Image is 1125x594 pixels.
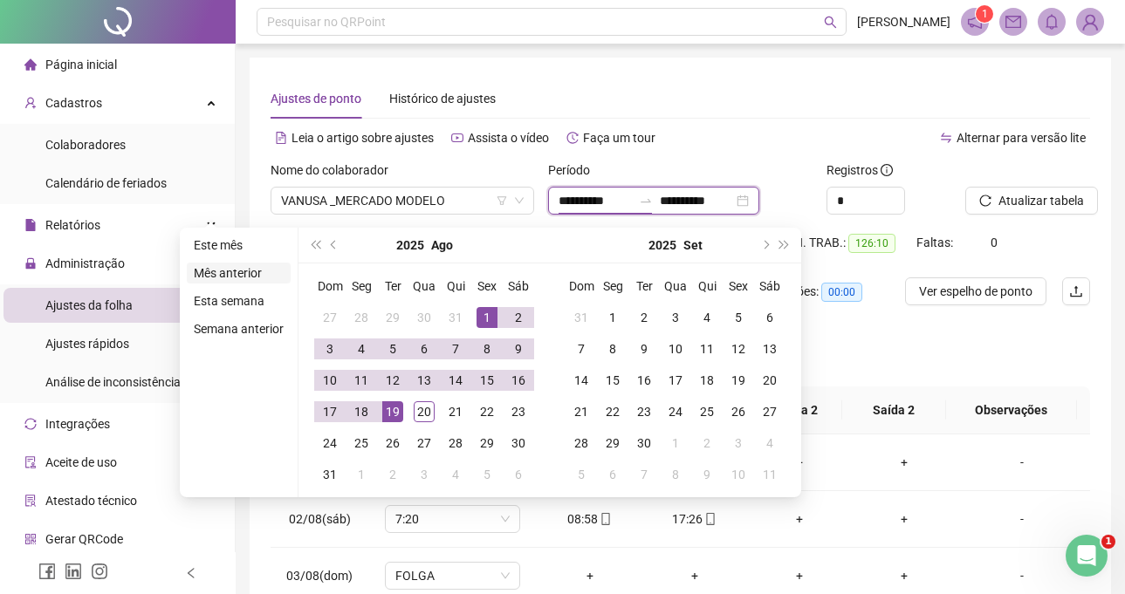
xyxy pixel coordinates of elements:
[728,464,749,485] div: 10
[552,566,628,585] div: +
[477,401,497,422] div: 22
[759,307,780,328] div: 6
[634,433,655,454] div: 30
[597,302,628,333] td: 2025-09-01
[395,563,510,589] span: FOLGA
[857,12,950,31] span: [PERSON_NAME]
[408,396,440,427] td: 2025-08-20
[319,464,340,485] div: 31
[703,513,717,525] span: mobile
[602,338,623,359] div: 8
[45,96,102,110] span: Cadastros
[45,375,187,389] span: Análise de inconsistências
[566,333,597,365] td: 2025-09-07
[754,427,785,459] td: 2025-10-04
[648,228,676,263] button: year panel
[271,160,400,180] label: Nome do colaborador
[628,365,660,396] td: 2025-09-16
[723,333,754,365] td: 2025-09-12
[602,433,623,454] div: 29
[24,58,37,71] span: home
[24,97,37,109] span: user-add
[1005,14,1021,30] span: mail
[696,307,717,328] div: 4
[395,506,510,532] span: 7:20
[919,282,1032,301] span: Ver espelho de ponto
[597,459,628,490] td: 2025-10-06
[346,270,377,302] th: Seg
[1077,9,1103,35] img: 91474
[451,132,463,144] span: youtube
[377,396,408,427] td: 2025-08-19
[471,396,503,427] td: 2025-08-22
[728,370,749,391] div: 19
[665,307,686,328] div: 3
[503,365,534,396] td: 2025-08-16
[696,433,717,454] div: 2
[414,338,435,359] div: 6
[634,401,655,422] div: 23
[597,270,628,302] th: Seg
[45,494,137,508] span: Atestado técnico
[351,307,372,328] div: 28
[728,338,749,359] div: 12
[408,302,440,333] td: 2025-07-30
[508,464,529,485] div: 6
[408,365,440,396] td: 2025-08-13
[754,396,785,427] td: 2025-09-27
[414,401,435,422] div: 20
[566,427,597,459] td: 2025-09-28
[566,459,597,490] td: 2025-10-05
[754,333,785,365] td: 2025-09-13
[754,270,785,302] th: Sáb
[866,566,943,585] div: +
[571,433,592,454] div: 28
[471,333,503,365] td: 2025-08-08
[187,290,291,311] li: Esta semana
[445,370,466,391] div: 14
[477,433,497,454] div: 29
[696,464,717,485] div: 9
[759,338,780,359] div: 13
[866,453,943,472] div: +
[960,400,1063,420] span: Observações
[754,302,785,333] td: 2025-09-06
[24,456,37,468] span: audit
[445,464,466,485] div: 4
[634,338,655,359] div: 9
[566,302,597,333] td: 2025-08-31
[683,228,703,263] button: month panel
[508,401,529,422] div: 23
[508,338,529,359] div: 9
[314,333,346,365] td: 2025-08-03
[346,396,377,427] td: 2025-08-18
[824,16,837,29] span: search
[696,370,717,391] div: 18
[497,195,507,206] span: filter
[946,386,1077,434] th: Observações
[187,263,291,283] li: Mês anterior
[275,132,287,144] span: file-text
[881,164,893,176] span: info-circle
[314,427,346,459] td: 2025-08-24
[187,318,291,339] li: Semana anterior
[566,365,597,396] td: 2025-09-14
[597,333,628,365] td: 2025-09-08
[24,257,37,270] span: lock
[548,160,601,180] label: Período
[408,459,440,490] td: 2025-09-03
[45,455,117,469] span: Aceite de uso
[566,396,597,427] td: 2025-09-21
[571,370,592,391] div: 14
[431,228,453,263] button: month panel
[696,338,717,359] div: 11
[656,566,733,585] div: +
[660,365,691,396] td: 2025-09-17
[24,495,37,507] span: solution
[377,365,408,396] td: 2025-08-12
[271,92,361,106] span: Ajustes de ponto
[634,464,655,485] div: 7
[602,370,623,391] div: 15
[38,563,56,580] span: facebook
[508,433,529,454] div: 30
